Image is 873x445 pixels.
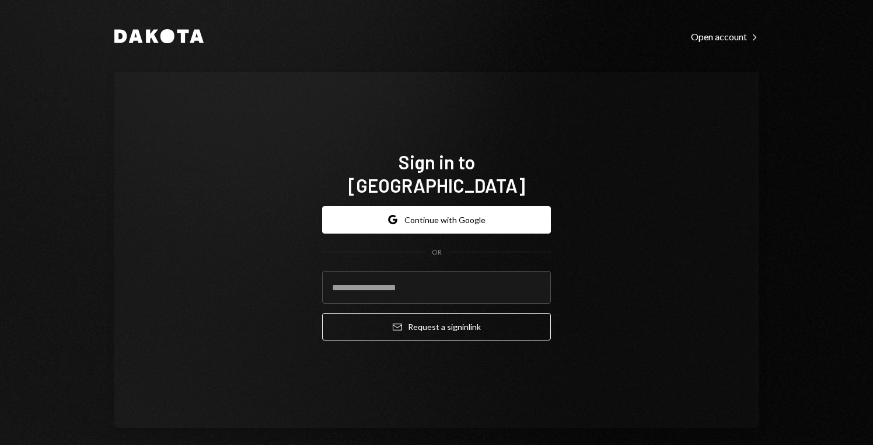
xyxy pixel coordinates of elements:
button: Request a signinlink [322,313,551,340]
button: Continue with Google [322,206,551,234]
a: Open account [691,30,759,43]
div: Open account [691,31,759,43]
div: OR [432,248,442,258]
h1: Sign in to [GEOGRAPHIC_DATA] [322,150,551,197]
